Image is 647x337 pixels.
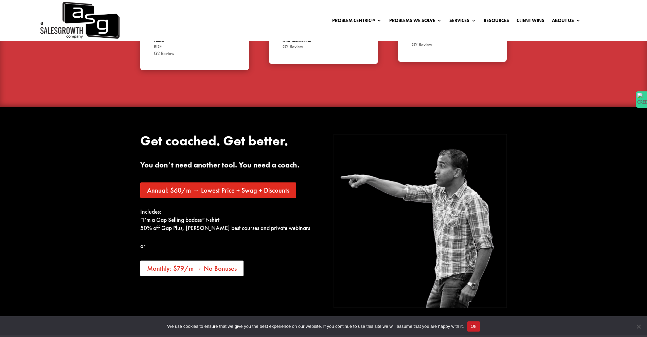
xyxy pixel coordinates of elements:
h2: Get coached. Get better. [140,134,313,151]
strong: Alina [154,37,164,43]
div: Includes: [140,208,313,216]
a: Client Wins [517,18,544,25]
strong: Mid-market AE [283,37,311,43]
button: Ok [467,321,480,332]
div: BDE G2 Review [154,37,235,57]
p: or [140,242,313,250]
span: We use cookies to ensure that we give you the best experience on our website. If you continue to ... [167,323,464,330]
a: About Us [552,18,581,25]
a: Services [449,18,476,25]
a: Problems We Solve [389,18,442,25]
div: G2 Review [283,37,364,50]
span: No [635,323,642,330]
h3: You don’t need another tool. You need a coach. [140,161,313,172]
img: Keenan Point [334,134,507,307]
a: Annual: $60/m → Lowest Price + Swag + Discounts [140,182,296,198]
div: “I’m a Gap Selling badass” t-shirt [140,216,313,224]
a: Monthly: $79/m → No Bonuses [140,261,244,276]
div: 50% off Gap Plus, [PERSON_NAME] best courses and private webinars [140,224,313,232]
a: Resources [484,18,509,25]
a: Problem Centric™ [332,18,382,25]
